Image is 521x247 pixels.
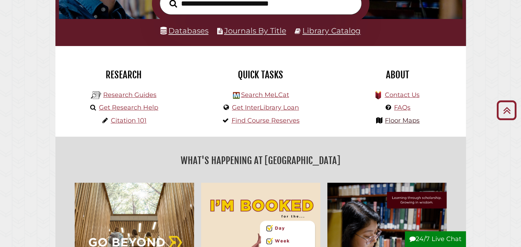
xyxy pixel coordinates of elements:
[385,91,419,99] a: Contact Us
[232,104,299,111] a: Get InterLibrary Loan
[198,69,324,81] h2: Quick Tasks
[224,26,286,35] a: Journals By Title
[334,69,461,81] h2: About
[241,91,289,99] a: Search MeLCat
[91,90,101,100] img: Hekman Library Logo
[385,117,420,124] a: Floor Maps
[111,117,147,124] a: Citation 101
[61,69,187,81] h2: Research
[233,92,240,99] img: Hekman Library Logo
[61,152,461,169] h2: What's Happening at [GEOGRAPHIC_DATA]
[160,26,208,35] a: Databases
[302,26,361,35] a: Library Catalog
[103,91,156,99] a: Research Guides
[394,104,410,111] a: FAQs
[494,104,519,116] a: Back to Top
[99,104,158,111] a: Get Research Help
[232,117,300,124] a: Find Course Reserves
